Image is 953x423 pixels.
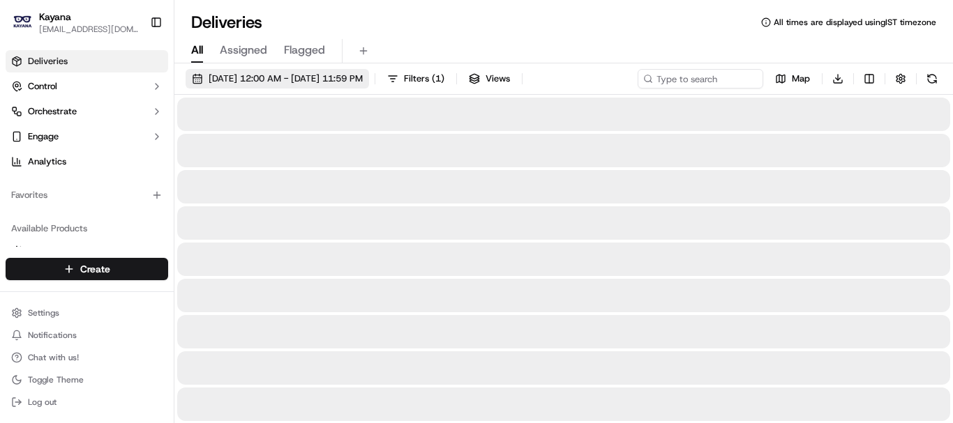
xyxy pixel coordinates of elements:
button: Filters(1) [381,69,451,89]
span: Views [486,72,510,85]
span: Deliveries [28,55,68,68]
h1: Deliveries [191,11,262,33]
button: Nash AI [6,240,168,262]
button: Notifications [6,325,168,345]
button: Toggle Theme [6,370,168,390]
button: Orchestrate [6,100,168,123]
span: Filters [404,72,444,85]
span: Notifications [28,330,77,341]
a: Nash AI [11,245,163,257]
button: [EMAIL_ADDRESS][DOMAIN_NAME] [39,24,139,35]
span: All [191,42,203,59]
span: Assigned [220,42,267,59]
span: Log out [28,397,57,408]
a: Analytics [6,151,168,173]
span: ( 1 ) [432,72,444,85]
img: Kayana [11,11,33,33]
button: KayanaKayana[EMAIL_ADDRESS][DOMAIN_NAME] [6,6,144,39]
span: [DATE] 12:00 AM - [DATE] 11:59 PM [209,72,363,85]
button: Kayana [39,10,71,24]
button: [DATE] 12:00 AM - [DATE] 11:59 PM [186,69,369,89]
span: Engage [28,130,59,143]
span: All times are displayed using IST timezone [774,17,936,28]
span: Toggle Theme [28,374,84,385]
a: Deliveries [6,50,168,72]
span: Analytics [28,155,66,168]
span: Nash AI [28,245,59,257]
button: Settings [6,303,168,323]
button: Control [6,75,168,98]
span: Create [80,262,110,276]
div: Favorites [6,184,168,206]
button: Map [769,69,816,89]
span: Chat with us! [28,352,79,363]
span: Settings [28,307,59,318]
input: Type to search [638,69,763,89]
span: Orchestrate [28,105,77,118]
button: Views [463,69,516,89]
div: Available Products [6,217,168,240]
button: Log out [6,392,168,412]
button: Refresh [922,69,942,89]
span: Flagged [284,42,325,59]
span: Control [28,80,57,93]
button: Engage [6,125,168,148]
button: Create [6,258,168,280]
span: Map [792,72,810,85]
button: Chat with us! [6,348,168,367]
